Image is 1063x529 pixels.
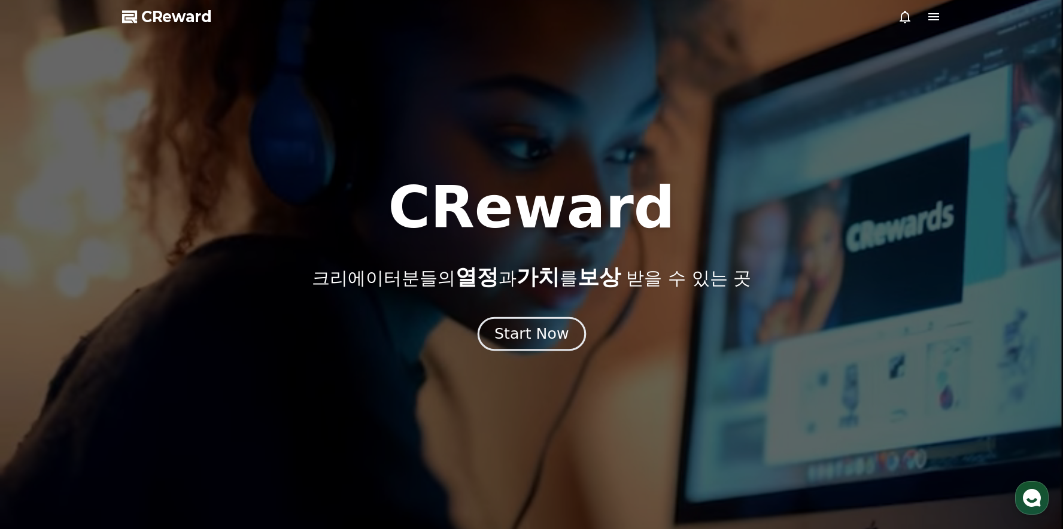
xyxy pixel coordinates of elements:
a: Start Now [480,330,584,341]
span: 설정 [185,397,199,407]
span: 대화 [110,398,124,408]
a: 대화 [79,379,154,409]
span: 홈 [38,397,45,407]
a: 홈 [4,379,79,409]
span: CReward [141,7,212,26]
span: 열정 [455,264,499,289]
a: CReward [122,7,212,26]
p: 크리에이터분들의 과 를 받을 수 있는 곳 [312,265,751,289]
a: 설정 [154,379,230,409]
button: Start Now [477,317,585,351]
h1: CReward [388,179,675,236]
span: 가치 [517,264,560,289]
div: Start Now [494,324,569,344]
span: 보상 [578,264,621,289]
